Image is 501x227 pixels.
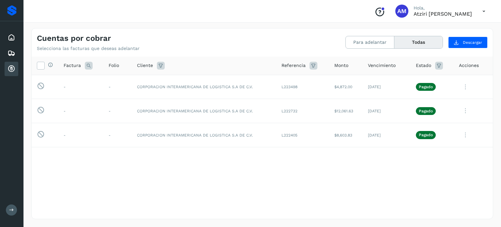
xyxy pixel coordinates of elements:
div: Cuentas por cobrar [5,62,18,76]
td: $8,603.83 [329,123,363,147]
td: CORPORACION INTERAMERICANA DE LOGISTICA S.A DE C.V. [132,123,276,147]
p: Hola, [414,5,472,11]
div: Inicio [5,30,18,45]
td: [DATE] [363,123,411,147]
span: Folio [109,62,119,69]
td: - [103,123,132,147]
td: L223498 [276,75,329,99]
div: Embarques [5,46,18,60]
p: Pagado [419,85,433,89]
td: CORPORACION INTERAMERICANA DE LOGISTICA S.A DE C.V. [132,99,276,123]
td: - [58,123,103,147]
td: - [103,75,132,99]
span: Cliente [137,62,153,69]
td: [DATE] [363,99,411,123]
button: Todas [394,36,443,48]
td: $4,872.00 [329,75,363,99]
p: Pagado [419,133,433,137]
td: CORPORACION INTERAMERICANA DE LOGISTICA S.A DE C.V. [132,75,276,99]
td: L222732 [276,99,329,123]
button: Para adelantar [346,36,394,48]
p: Pagado [419,109,433,113]
td: [DATE] [363,75,411,99]
span: Referencia [281,62,306,69]
button: Descargar [448,37,488,48]
p: Selecciona las facturas que deseas adelantar [37,46,140,51]
span: Acciones [459,62,479,69]
p: Atziri Mireya Rodriguez Arreola [414,11,472,17]
td: - [58,75,103,99]
td: - [103,99,132,123]
span: Vencimiento [368,62,396,69]
span: Factura [64,62,81,69]
span: Monto [334,62,348,69]
td: $12,061.63 [329,99,363,123]
h4: Cuentas por cobrar [37,34,111,43]
td: L222405 [276,123,329,147]
span: Descargar [463,40,482,45]
span: Estado [416,62,431,69]
td: - [58,99,103,123]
